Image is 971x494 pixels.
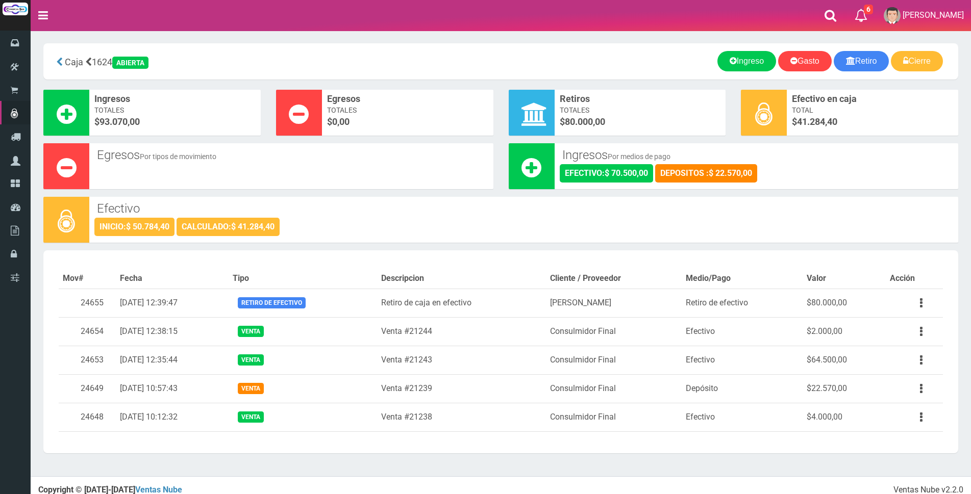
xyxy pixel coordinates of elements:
[717,51,776,71] a: Ingreso
[546,269,682,289] th: Cliente / Proveedor
[792,115,953,128] span: $
[140,152,216,161] small: Por tipos de movimiento
[327,92,488,106] span: Egresos
[891,51,943,71] a: Cierre
[94,115,256,128] span: $
[59,317,116,346] td: 24654
[59,374,116,403] td: 24649
[59,346,116,374] td: 24653
[682,403,803,431] td: Efectivo
[377,403,546,431] td: Venta #21238
[803,403,886,431] td: $4.000,00
[778,51,832,71] a: Gasto
[792,105,953,115] span: Total
[560,105,721,115] span: Totales
[377,346,546,374] td: Venta #21243
[59,403,116,431] td: 24648
[116,289,229,317] td: [DATE] 12:39:47
[327,115,488,128] span: $
[238,354,264,365] span: Venta
[884,7,901,24] img: User Image
[803,317,886,346] td: $2.000,00
[546,374,682,403] td: Consulmidor Final
[51,51,351,72] div: 1624
[565,116,605,127] font: 80.000,00
[560,115,721,128] span: $
[546,317,682,346] td: Consulmidor Final
[546,403,682,431] td: Consulmidor Final
[94,105,256,115] span: Totales
[238,297,306,308] span: Retiro de efectivo
[116,403,229,431] td: [DATE] 10:12:32
[709,168,752,178] strong: $ 22.570,00
[3,3,28,15] img: Logo grande
[94,92,256,106] span: Ingresos
[65,57,83,67] span: Caja
[803,269,886,289] th: Valor
[560,164,653,183] div: EFECTIVO:
[116,317,229,346] td: [DATE] 12:38:15
[94,218,175,236] div: INICIO:
[803,289,886,317] td: $80.000,00
[682,289,803,317] td: Retiro de efectivo
[682,374,803,403] td: Depósito
[238,411,264,422] span: Venta
[562,148,951,162] h3: Ingresos
[377,269,546,289] th: Descripcion
[903,10,964,20] span: [PERSON_NAME]
[546,289,682,317] td: [PERSON_NAME]
[605,168,648,178] strong: $ 70.500,00
[116,374,229,403] td: [DATE] 10:57:43
[560,92,721,106] span: Retiros
[682,269,803,289] th: Medio/Pago
[377,289,546,317] td: Retiro de caja en efectivo
[864,5,873,14] span: 6
[886,269,943,289] th: Acción
[177,218,280,236] div: CALCULADO:
[792,92,953,106] span: Efectivo en caja
[546,346,682,374] td: Consulmidor Final
[682,346,803,374] td: Efectivo
[112,57,148,69] div: ABIERTA
[797,116,837,127] span: 41.284,40
[238,383,264,394] span: Venta
[834,51,889,71] a: Retiro
[97,148,486,162] h3: Egresos
[682,317,803,346] td: Efectivo
[99,116,140,127] font: 93.070,00
[655,164,757,183] div: DEPOSITOS :
[116,269,229,289] th: Fecha
[608,152,670,161] small: Por medios de pago
[229,269,377,289] th: Tipo
[803,374,886,403] td: $22.570,00
[126,222,169,231] strong: $ 50.784,40
[238,326,264,336] span: Venta
[803,346,886,374] td: $64.500,00
[377,317,546,346] td: Venta #21244
[332,116,350,127] font: 0,00
[59,269,116,289] th: Mov#
[97,202,951,215] h3: Efectivo
[116,346,229,374] td: [DATE] 12:35:44
[59,289,116,317] td: 24655
[231,222,275,231] strong: $ 41.284,40
[377,374,546,403] td: Venta #21239
[327,105,488,115] span: Totales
